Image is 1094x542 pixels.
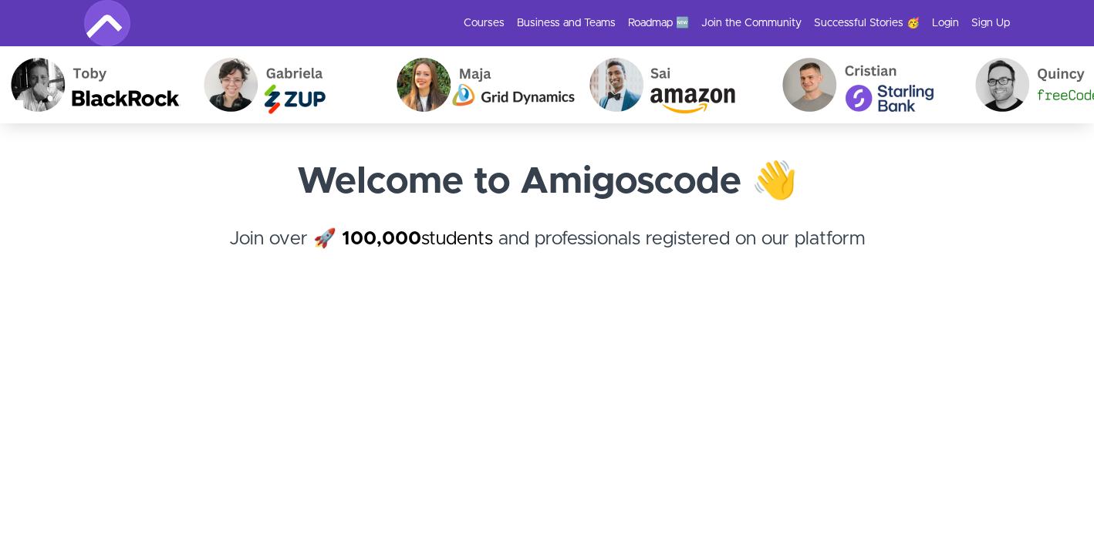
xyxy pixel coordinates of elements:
h4: Join over 🚀 and professionals registered on our platform [84,225,1010,281]
a: Sign Up [971,15,1010,31]
a: Courses [464,15,505,31]
img: Sai [579,46,772,123]
img: Maja [386,46,579,123]
a: Roadmap 🆕 [628,15,689,31]
strong: Welcome to Amigoscode 👋 [297,163,798,200]
a: Business and Teams [517,15,616,31]
a: Join the Community [701,15,802,31]
strong: 100,000 [342,230,421,248]
img: Gabriela [193,46,386,123]
a: Login [932,15,959,31]
a: 100,000students [342,230,493,248]
a: Successful Stories 🥳 [814,15,920,31]
img: Cristian [772,46,964,123]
